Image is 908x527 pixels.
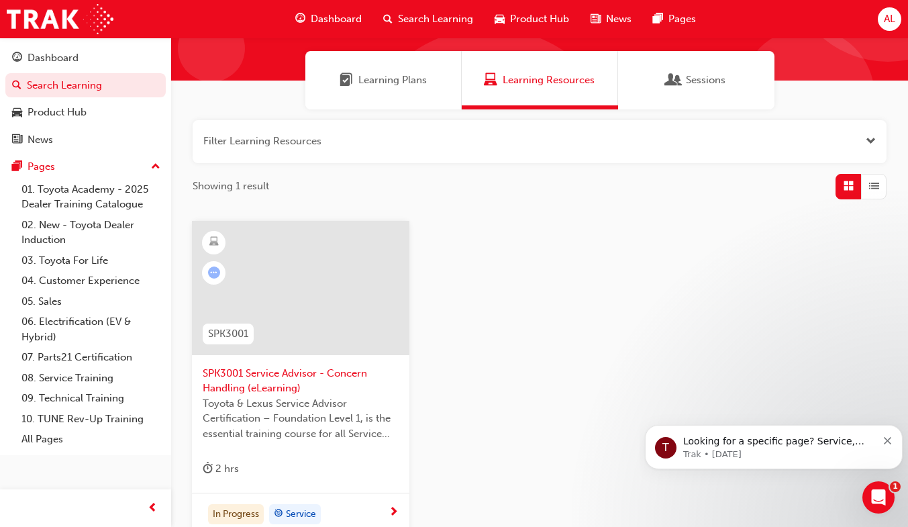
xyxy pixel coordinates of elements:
span: search-icon [12,80,21,92]
span: Learning Plans [340,73,353,88]
a: 07. Parts21 Certification [16,347,166,368]
span: Learning Resources [503,73,595,88]
span: AL [884,11,895,27]
div: Dashboard [28,50,79,66]
span: Service [286,507,316,522]
span: Product Hub [510,11,569,27]
button: DashboardSearch LearningProduct HubNews [5,43,166,154]
a: Learning ResourcesLearning Resources [462,51,618,109]
a: 05. Sales [16,291,166,312]
a: SessionsSessions [618,51,774,109]
a: Search Learning [5,73,166,98]
a: 03. Toyota For Life [16,250,166,271]
span: SPK3001 Service Advisor - Concern Handling (eLearning) [203,366,399,396]
a: 09. Technical Training [16,388,166,409]
span: guage-icon [295,11,305,28]
span: search-icon [383,11,393,28]
span: Search Learning [398,11,473,27]
a: Learning PlansLearning Plans [305,51,462,109]
span: car-icon [495,11,505,28]
span: News [606,11,632,27]
span: List [869,179,879,194]
span: Learning Resources [484,73,497,88]
span: Grid [844,179,854,194]
span: news-icon [591,11,601,28]
a: 08. Service Training [16,368,166,389]
span: pages-icon [653,11,663,28]
span: Sessions [667,73,680,88]
span: next-icon [389,507,399,519]
a: guage-iconDashboard [285,5,372,33]
a: Product Hub [5,100,166,125]
button: Open the filter [866,134,876,149]
a: search-iconSearch Learning [372,5,484,33]
iframe: Intercom notifications message [640,397,908,491]
span: learningRecordVerb_ATTEMPT-icon [208,267,220,279]
span: SPK3001 [208,326,248,342]
span: Showing 1 result [193,179,269,194]
span: Learning Plans [358,73,427,88]
iframe: Intercom live chat [862,481,895,514]
span: Sessions [686,73,725,88]
div: Pages [28,159,55,175]
a: 06. Electrification (EV & Hybrid) [16,312,166,347]
span: up-icon [151,158,160,176]
a: 04. Customer Experience [16,271,166,291]
span: Dashboard [311,11,362,27]
a: 01. Toyota Academy - 2025 Dealer Training Catalogue [16,179,166,215]
div: Product Hub [28,105,87,120]
div: News [28,132,53,148]
span: learningResourceType_ELEARNING-icon [209,234,219,251]
a: car-iconProduct Hub [484,5,580,33]
span: prev-icon [148,500,158,517]
span: Toyota & Lexus Service Advisor Certification – Foundation Level 1, is the essential training cour... [203,396,399,442]
button: Pages [5,154,166,179]
a: news-iconNews [580,5,642,33]
span: pages-icon [12,161,22,173]
div: In Progress [208,504,264,524]
a: News [5,128,166,152]
span: news-icon [12,134,22,146]
span: car-icon [12,107,22,119]
a: pages-iconPages [642,5,707,33]
a: All Pages [16,429,166,450]
button: AL [878,7,901,31]
span: guage-icon [12,52,22,64]
a: 02. New - Toyota Dealer Induction [16,215,166,250]
img: Trak [7,4,113,34]
a: 10. TUNE Rev-Up Training [16,409,166,430]
span: Pages [668,11,696,27]
div: 2 hrs [203,461,239,477]
a: Dashboard [5,46,166,70]
span: target-icon [274,506,283,523]
span: 1 [890,481,901,492]
span: duration-icon [203,461,213,477]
